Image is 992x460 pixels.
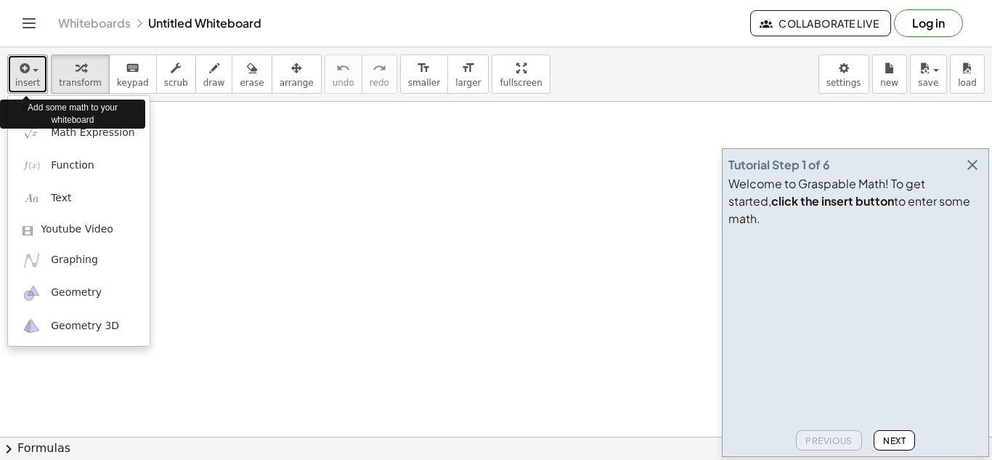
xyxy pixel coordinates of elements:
[818,55,869,94] button: settings
[109,55,157,94] button: keyboardkeypad
[880,78,898,88] span: new
[156,55,196,94] button: scrub
[23,190,41,208] img: Aa.png
[461,60,475,77] i: format_size
[8,215,150,244] a: Youtube Video
[51,126,134,140] span: Math Expression
[370,78,389,88] span: redo
[826,78,861,88] span: settings
[417,60,431,77] i: format_size
[336,60,350,77] i: undo
[23,124,41,142] img: sqrt_x.png
[195,55,233,94] button: draw
[232,55,272,94] button: erase
[8,277,150,310] a: Geometry
[728,156,830,174] div: Tutorial Step 1 of 6
[164,78,188,88] span: scrub
[23,156,41,174] img: f_x.png
[447,55,489,94] button: format_sizelarger
[272,55,322,94] button: arrange
[126,60,139,77] i: keyboard
[728,175,983,227] div: Welcome to Graspable Math! To get started, to enter some math.
[51,319,119,334] span: Geometry 3D
[958,78,977,88] span: load
[280,78,314,88] span: arrange
[325,55,362,94] button: undoundo
[51,286,102,300] span: Geometry
[400,55,448,94] button: format_sizesmaller
[23,251,41,270] img: ggb-graphing.svg
[373,60,386,77] i: redo
[17,12,41,35] button: Toggle navigation
[362,55,397,94] button: redoredo
[910,55,947,94] button: save
[51,158,94,173] span: Function
[23,317,41,335] img: ggb-3d.svg
[8,310,150,342] a: Geometry 3D
[763,17,879,30] span: Collaborate Live
[51,55,110,94] button: transform
[492,55,550,94] button: fullscreen
[455,78,481,88] span: larger
[408,78,440,88] span: smaller
[51,253,98,267] span: Graphing
[883,435,906,446] span: Next
[8,149,150,182] a: Function
[15,78,40,88] span: insert
[117,78,149,88] span: keypad
[7,55,48,94] button: insert
[950,55,985,94] button: load
[240,78,264,88] span: erase
[333,78,354,88] span: undo
[203,78,225,88] span: draw
[58,16,131,31] a: Whiteboards
[872,55,907,94] button: new
[750,10,891,36] button: Collaborate Live
[41,222,113,237] span: Youtube Video
[874,430,915,451] button: Next
[8,244,150,277] a: Graphing
[59,78,102,88] span: transform
[8,182,150,215] a: Text
[500,78,542,88] span: fullscreen
[8,116,150,149] a: Math Expression
[23,284,41,302] img: ggb-geometry.svg
[894,9,963,37] button: Log in
[771,193,894,209] b: click the insert button
[918,78,938,88] span: save
[51,191,71,206] span: Text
